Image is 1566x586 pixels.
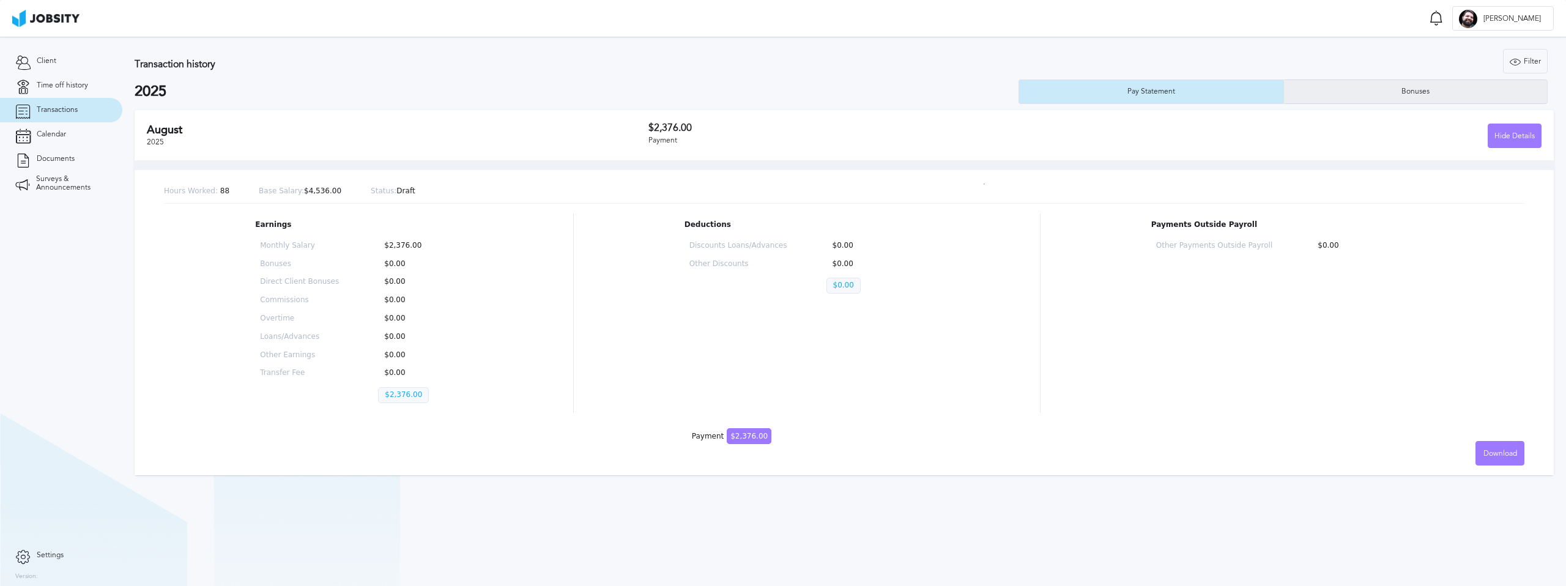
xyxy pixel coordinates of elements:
p: Monthly Salary [260,242,339,250]
p: $0.00 [378,296,457,305]
p: Other Discounts [689,260,787,269]
button: Filter [1503,49,1548,73]
div: Hide Details [1488,124,1541,149]
p: Other Earnings [260,351,339,360]
button: L[PERSON_NAME] [1452,6,1554,31]
p: $4,536.00 [259,187,341,196]
p: Other Payments Outside Payroll [1156,242,1272,250]
span: Download [1483,450,1517,458]
span: [PERSON_NAME] [1477,15,1547,23]
span: Calendar [37,130,66,139]
button: Pay Statement [1019,80,1283,104]
span: $2,376.00 [727,428,771,444]
span: Client [37,57,56,65]
h2: August [147,124,648,136]
p: $0.00 [378,351,457,360]
p: $2,376.00 [378,387,429,403]
p: Transfer Fee [260,369,339,377]
div: L [1459,10,1477,28]
p: Commissions [260,296,339,305]
div: Filter [1504,50,1547,74]
p: $0.00 [378,314,457,323]
p: $2,376.00 [378,242,457,250]
p: Loans/Advances [260,333,339,341]
button: Hide Details [1488,124,1542,148]
span: Hours Worked: [164,187,218,195]
label: Version: [15,573,38,580]
p: Discounts Loans/Advances [689,242,787,250]
span: Transactions [37,106,78,114]
span: 2025 [147,138,164,146]
div: Bonuses [1395,87,1436,96]
span: Status: [371,187,396,195]
p: Earnings [255,221,462,229]
span: Base Salary: [259,187,304,195]
button: Bonuses [1283,80,1548,104]
p: $0.00 [378,333,457,341]
div: Payment [648,136,1095,145]
h2: 2025 [135,83,1019,100]
p: $0.00 [1312,242,1428,250]
p: $0.00 [378,369,457,377]
p: 88 [164,187,229,196]
p: $0.00 [826,242,924,250]
p: $0.00 [826,278,861,294]
div: Pay Statement [1121,87,1181,96]
p: Overtime [260,314,339,323]
p: $0.00 [826,260,924,269]
p: Direct Client Bonuses [260,278,339,286]
span: Surveys & Announcements [36,175,107,192]
h3: $2,376.00 [648,122,1095,133]
p: $0.00 [378,260,457,269]
h3: Transaction history [135,59,909,70]
p: Deductions [685,221,929,229]
div: Payment [692,432,771,441]
button: Download [1475,441,1524,465]
p: $0.00 [378,278,457,286]
p: Payments Outside Payroll [1151,221,1433,229]
span: Documents [37,155,75,163]
p: Bonuses [260,260,339,269]
img: ab4bad089aa723f57921c736e9817d99.png [12,10,80,27]
span: Settings [37,551,64,560]
span: Time off history [37,81,88,90]
p: Draft [371,187,415,196]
